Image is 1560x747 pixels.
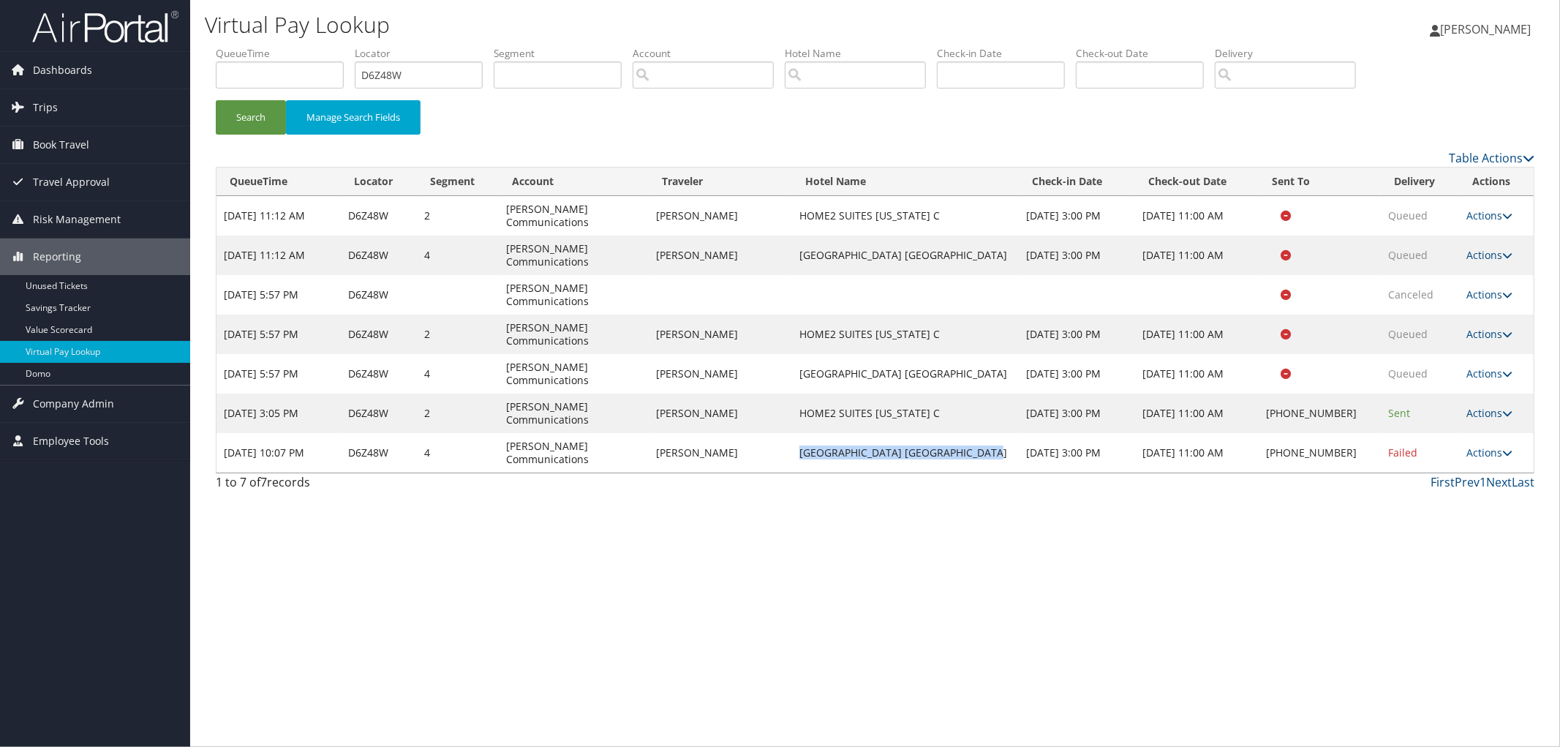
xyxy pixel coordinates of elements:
td: 2 [417,315,499,354]
a: Actions [1466,406,1512,420]
a: Table Actions [1449,150,1534,166]
td: [DATE] 3:00 PM [1019,354,1135,394]
label: Account [633,46,785,61]
td: [PERSON_NAME] Communications [499,315,649,354]
span: Queued [1388,327,1428,341]
th: QueueTime: activate to sort column ascending [216,168,341,196]
td: [PERSON_NAME] Communications [499,354,649,394]
th: Traveler: activate to sort column ascending [649,168,792,196]
td: [DATE] 5:57 PM [216,275,341,315]
td: [DATE] 3:00 PM [1019,394,1135,433]
a: Actions [1466,327,1512,341]
th: Sent To: activate to sort column ascending [1259,168,1381,196]
span: Reporting [33,239,81,275]
td: [PERSON_NAME] Communications [499,236,649,275]
span: Company Admin [33,386,114,422]
span: [PERSON_NAME] [1440,21,1531,37]
th: Actions [1459,168,1534,196]
button: Search [216,100,286,135]
td: [PERSON_NAME] Communications [499,433,649,473]
span: Queued [1388,248,1428,262]
img: airportal-logo.png [32,10,178,44]
td: [PERSON_NAME] [649,354,792,394]
td: HOME2 SUITES [US_STATE] C [792,196,1019,236]
th: Segment: activate to sort column ascending [417,168,499,196]
td: [PERSON_NAME] [649,433,792,473]
td: [DATE] 11:00 AM [1135,354,1259,394]
td: [GEOGRAPHIC_DATA] [GEOGRAPHIC_DATA] [792,433,1019,473]
span: Queued [1388,209,1428,222]
div: 1 to 7 of records [216,473,529,498]
td: [DATE] 3:00 PM [1019,315,1135,354]
th: Check-out Date: activate to sort column ascending [1135,168,1259,196]
td: 4 [417,236,499,275]
td: HOME2 SUITES [US_STATE] C [792,315,1019,354]
td: [DATE] 11:00 AM [1135,315,1259,354]
td: D6Z48W [341,196,416,236]
a: Next [1486,474,1512,490]
label: Segment [494,46,633,61]
td: 4 [417,354,499,394]
span: Trips [33,89,58,126]
td: [GEOGRAPHIC_DATA] [GEOGRAPHIC_DATA] [792,236,1019,275]
td: [PERSON_NAME] [649,394,792,433]
label: Hotel Name [785,46,937,61]
a: Prev [1455,474,1480,490]
td: [DATE] 11:00 AM [1135,196,1259,236]
td: [PERSON_NAME] [649,315,792,354]
td: [DATE] 10:07 PM [216,433,341,473]
a: [PERSON_NAME] [1430,7,1545,51]
span: Dashboards [33,52,92,89]
label: Check-in Date [937,46,1076,61]
a: Actions [1466,209,1512,222]
td: [PERSON_NAME] Communications [499,394,649,433]
td: [GEOGRAPHIC_DATA] [GEOGRAPHIC_DATA] [792,354,1019,394]
td: [DATE] 3:00 PM [1019,433,1135,473]
a: Actions [1466,446,1512,459]
span: Queued [1388,367,1428,380]
th: Hotel Name: activate to sort column ascending [792,168,1019,196]
td: [PHONE_NUMBER] [1259,394,1381,433]
th: Check-in Date: activate to sort column ascending [1019,168,1135,196]
td: D6Z48W [341,315,416,354]
td: [DATE] 5:57 PM [216,354,341,394]
td: D6Z48W [341,354,416,394]
td: [DATE] 11:00 AM [1135,236,1259,275]
td: D6Z48W [341,433,416,473]
td: D6Z48W [341,275,416,315]
td: D6Z48W [341,236,416,275]
td: [DATE] 11:00 AM [1135,433,1259,473]
a: Last [1512,474,1534,490]
label: Check-out Date [1076,46,1215,61]
td: D6Z48W [341,394,416,433]
a: Actions [1466,367,1512,380]
label: QueueTime [216,46,355,61]
a: First [1431,474,1455,490]
td: [PERSON_NAME] [649,236,792,275]
button: Manage Search Fields [286,100,421,135]
span: Failed [1388,446,1417,459]
a: Actions [1466,288,1512,301]
a: 1 [1480,474,1486,490]
td: 2 [417,196,499,236]
span: Employee Tools [33,423,109,459]
td: [DATE] 3:05 PM [216,394,341,433]
td: 4 [417,433,499,473]
span: Canceled [1388,288,1433,301]
a: Actions [1466,248,1512,262]
span: Risk Management [33,201,121,238]
td: [PERSON_NAME] Communications [499,275,649,315]
td: 2 [417,394,499,433]
th: Locator: activate to sort column ascending [341,168,416,196]
span: Book Travel [33,127,89,163]
span: Travel Approval [33,164,110,200]
h1: Virtual Pay Lookup [205,10,1099,40]
td: [PERSON_NAME] Communications [499,196,649,236]
td: [DATE] 11:00 AM [1135,394,1259,433]
td: [DATE] 11:12 AM [216,196,341,236]
label: Locator [355,46,494,61]
td: [PERSON_NAME] [649,196,792,236]
td: [PHONE_NUMBER] [1259,433,1381,473]
label: Delivery [1215,46,1367,61]
td: [DATE] 3:00 PM [1019,196,1135,236]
